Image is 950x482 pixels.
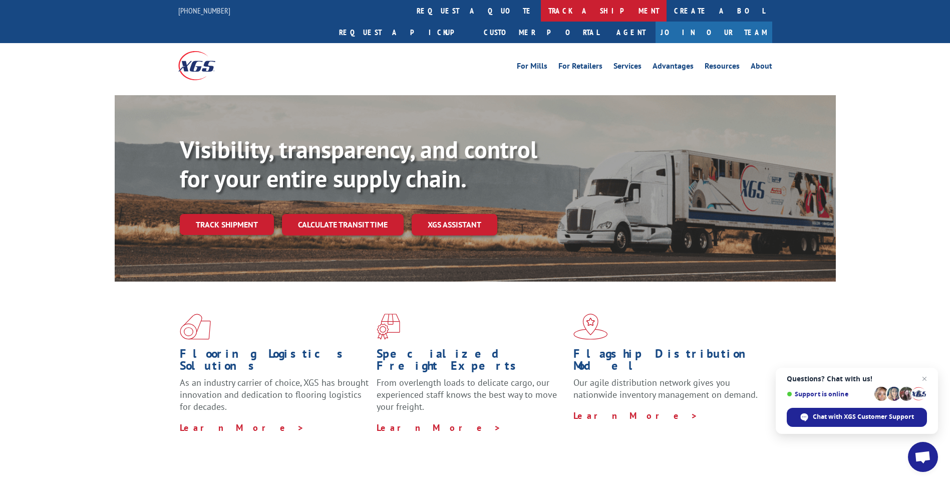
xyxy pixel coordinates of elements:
a: [PHONE_NUMBER] [178,6,230,16]
h1: Flooring Logistics Solutions [180,348,369,377]
a: Customer Portal [476,22,606,43]
img: xgs-icon-flagship-distribution-model-red [573,314,608,340]
a: Learn More > [573,410,698,421]
img: xgs-icon-total-supply-chain-intelligence-red [180,314,211,340]
p: From overlength loads to delicate cargo, our experienced staff knows the best way to move your fr... [377,377,566,421]
span: Support is online [787,390,871,398]
a: Join Our Team [656,22,772,43]
a: XGS ASSISTANT [412,214,497,235]
a: About [751,62,772,73]
span: Close chat [918,373,930,385]
img: xgs-icon-focused-on-flooring-red [377,314,400,340]
a: For Retailers [558,62,602,73]
span: Questions? Chat with us! [787,375,927,383]
h1: Specialized Freight Experts [377,348,566,377]
div: Chat with XGS Customer Support [787,408,927,427]
a: For Mills [517,62,547,73]
span: Chat with XGS Customer Support [813,412,914,421]
a: Agent [606,22,656,43]
a: Track shipment [180,214,274,235]
a: Advantages [653,62,694,73]
div: Open chat [908,442,938,472]
a: Resources [705,62,740,73]
h1: Flagship Distribution Model [573,348,763,377]
span: As an industry carrier of choice, XGS has brought innovation and dedication to flooring logistics... [180,377,369,412]
a: Calculate transit time [282,214,404,235]
span: Our agile distribution network gives you nationwide inventory management on demand. [573,377,758,400]
a: Learn More > [180,422,304,433]
a: Services [613,62,642,73]
a: Request a pickup [332,22,476,43]
b: Visibility, transparency, and control for your entire supply chain. [180,134,537,194]
a: Learn More > [377,422,501,433]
